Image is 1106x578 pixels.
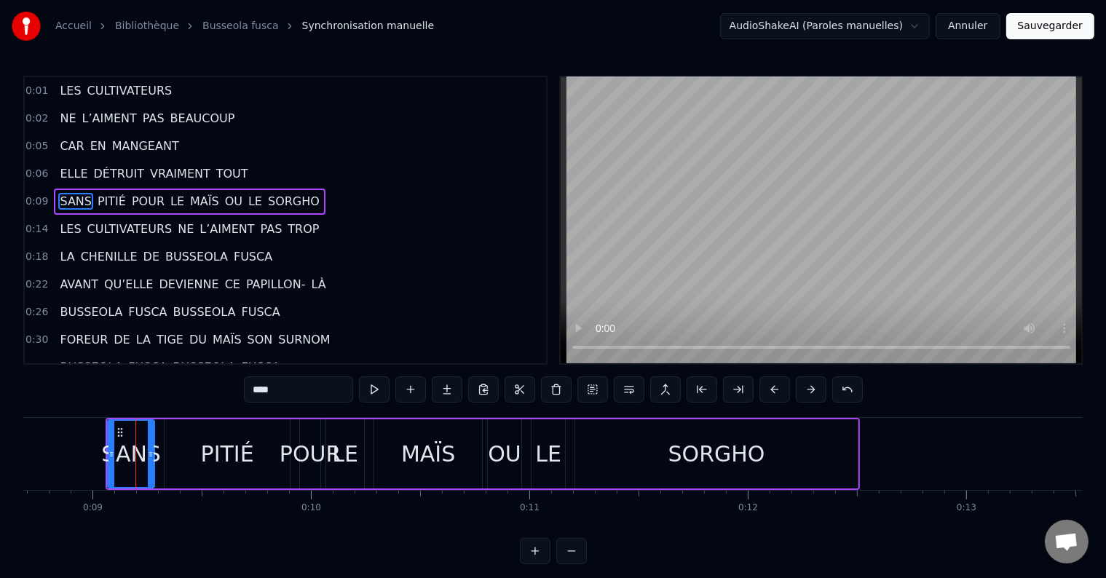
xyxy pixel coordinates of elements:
[55,19,92,33] a: Accueil
[936,13,1000,39] button: Annuler
[155,331,185,348] span: TIGE
[301,502,321,514] div: 0:10
[25,167,48,181] span: 0:06
[127,304,168,320] span: FUSCA
[172,304,237,320] span: BUSSEOLA
[302,19,435,33] span: Synchronisation manuelle
[401,438,455,470] div: MAÏS
[58,304,124,320] span: BUSSEOLA
[25,277,48,292] span: 0:22
[92,165,146,182] span: DÉTRUIT
[201,438,254,470] div: PITIÉ
[189,193,221,210] span: MAÏS
[259,221,284,237] span: PAS
[130,193,166,210] span: POUR
[25,333,48,347] span: 0:30
[58,193,93,210] span: SANS
[280,438,341,470] div: POUR
[58,248,76,265] span: LA
[25,84,48,98] span: 0:01
[164,248,229,265] span: BUSSEOLA
[240,304,282,320] span: FUSCA
[58,82,82,99] span: LES
[112,331,131,348] span: DE
[25,222,48,237] span: 0:14
[86,82,174,99] span: CULTIVATEURS
[111,138,181,154] span: MANGEANT
[176,221,195,237] span: NE
[169,110,237,127] span: BEAUCOUP
[957,502,976,514] div: 0:13
[25,360,48,375] span: 0:34
[246,331,274,348] span: SON
[58,331,109,348] span: FOREUR
[141,110,166,127] span: PAS
[79,248,139,265] span: CHENILLE
[58,276,100,293] span: AVANT
[55,19,434,33] nav: breadcrumb
[211,331,243,348] span: MAÏS
[149,165,212,182] span: VRAIMENT
[488,438,521,470] div: OU
[86,221,174,237] span: CULTIVATEURS
[232,248,274,265] span: FUSCA
[332,438,358,470] div: LE
[58,359,124,376] span: BUSSEOLA
[96,193,127,210] span: PITIÉ
[81,110,138,127] span: L’AIMENT
[25,194,48,209] span: 0:09
[535,438,561,470] div: LE
[224,276,242,293] span: CE
[115,19,179,33] a: Bibliothèque
[277,331,331,348] span: SURNOM
[25,111,48,126] span: 0:02
[520,502,540,514] div: 0:11
[1045,520,1089,563] div: Ouvrir le chat
[127,359,168,376] span: FUSCA
[215,165,250,182] span: TOUT
[245,276,307,293] span: PAPILLON-
[89,138,108,154] span: EN
[25,139,48,154] span: 0:05
[738,502,758,514] div: 0:12
[25,305,48,320] span: 0:26
[266,193,321,210] span: SORGHO
[25,250,48,264] span: 0:18
[58,165,89,182] span: ELLE
[58,110,77,127] span: NE
[198,221,256,237] span: L’AIMENT
[135,331,152,348] span: LA
[224,193,244,210] span: OU
[169,193,186,210] span: LE
[309,276,327,293] span: LÀ
[240,359,282,376] span: FUSCA
[12,12,41,41] img: youka
[188,331,208,348] span: DU
[286,221,320,237] span: TROP
[668,438,765,470] div: SORGHO
[83,502,103,514] div: 0:09
[101,438,161,470] div: SANS
[1006,13,1094,39] button: Sauvegarder
[58,138,85,154] span: CAR
[142,248,161,265] span: DE
[247,193,264,210] span: LE
[202,19,279,33] a: Busseola fusca
[172,359,237,376] span: BUSSEOLA
[58,221,82,237] span: LES
[103,276,154,293] span: QU’ELLE
[157,276,220,293] span: DEVIENNE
